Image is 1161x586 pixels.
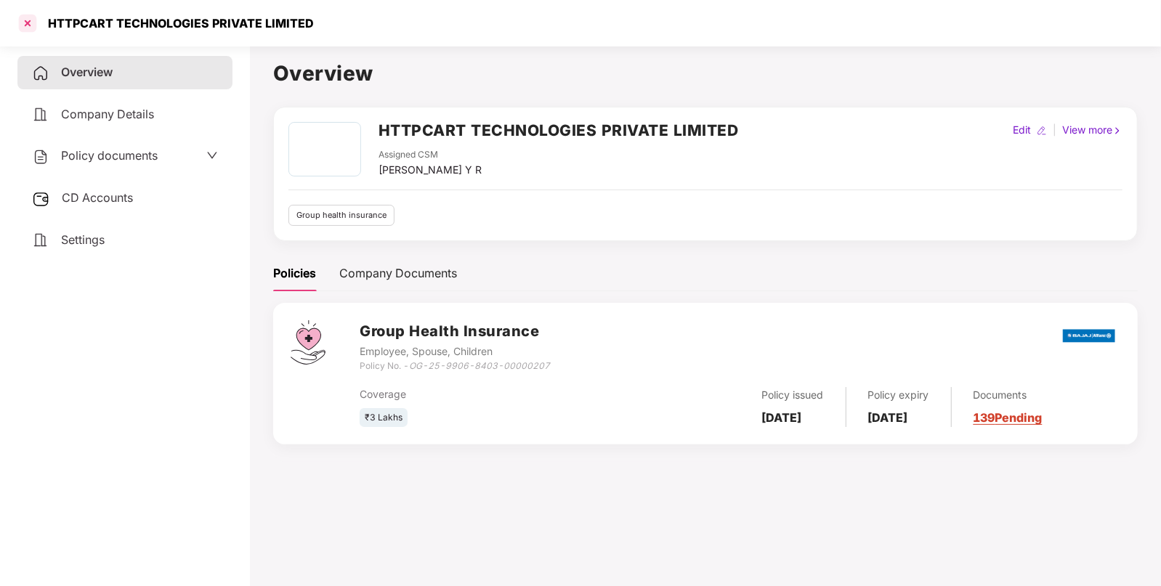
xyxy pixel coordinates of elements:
[61,107,154,121] span: Company Details
[61,232,105,247] span: Settings
[1010,122,1034,138] div: Edit
[273,57,1138,89] h1: Overview
[379,148,482,162] div: Assigned CSM
[32,106,49,123] img: svg+xml;base64,PHN2ZyB4bWxucz0iaHR0cDovL3d3dy53My5vcmcvMjAwMC9zdmciIHdpZHRoPSIyNCIgaGVpZ2h0PSIyNC...
[974,387,1043,403] div: Documents
[868,387,929,403] div: Policy expiry
[61,148,158,163] span: Policy documents
[1112,126,1122,136] img: rightIcon
[61,65,113,79] span: Overview
[974,410,1043,425] a: 139 Pending
[379,118,739,142] h2: HTTPCART TECHNOLOGIES PRIVATE LIMITED
[288,205,395,226] div: Group health insurance
[273,264,316,282] div: Policies
[32,232,49,249] img: svg+xml;base64,PHN2ZyB4bWxucz0iaHR0cDovL3d3dy53My5vcmcvMjAwMC9zdmciIHdpZHRoPSIyNCIgaGVpZ2h0PSIyNC...
[1037,126,1047,136] img: editIcon
[32,148,49,166] img: svg+xml;base64,PHN2ZyB4bWxucz0iaHR0cDovL3d3dy53My5vcmcvMjAwMC9zdmciIHdpZHRoPSIyNCIgaGVpZ2h0PSIyNC...
[1050,122,1059,138] div: |
[1059,122,1125,138] div: View more
[409,360,550,371] i: OG-25-9906-8403-00000207
[379,162,482,178] div: [PERSON_NAME] Y R
[39,16,314,30] div: HTTPCART TECHNOLOGIES PRIVATE LIMITED
[62,190,133,205] span: CD Accounts
[291,320,325,365] img: svg+xml;base64,PHN2ZyB4bWxucz0iaHR0cDovL3d3dy53My5vcmcvMjAwMC9zdmciIHdpZHRoPSI0Ny43MTQiIGhlaWdodD...
[32,65,49,82] img: svg+xml;base64,PHN2ZyB4bWxucz0iaHR0cDovL3d3dy53My5vcmcvMjAwMC9zdmciIHdpZHRoPSIyNCIgaGVpZ2h0PSIyNC...
[32,190,50,208] img: svg+xml;base64,PHN2ZyB3aWR0aD0iMjUiIGhlaWdodD0iMjQiIHZpZXdCb3g9IjAgMCAyNSAyNCIgZmlsbD0ibm9uZSIgeG...
[360,343,550,359] div: Employee, Spouse, Children
[762,387,824,403] div: Policy issued
[1063,320,1115,352] img: bajaj.png
[360,408,408,428] div: ₹3 Lakhs
[206,150,218,161] span: down
[762,410,802,425] b: [DATE]
[360,359,550,373] div: Policy No. -
[360,320,550,343] h3: Group Health Insurance
[868,410,908,425] b: [DATE]
[360,386,613,402] div: Coverage
[339,264,457,282] div: Company Documents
